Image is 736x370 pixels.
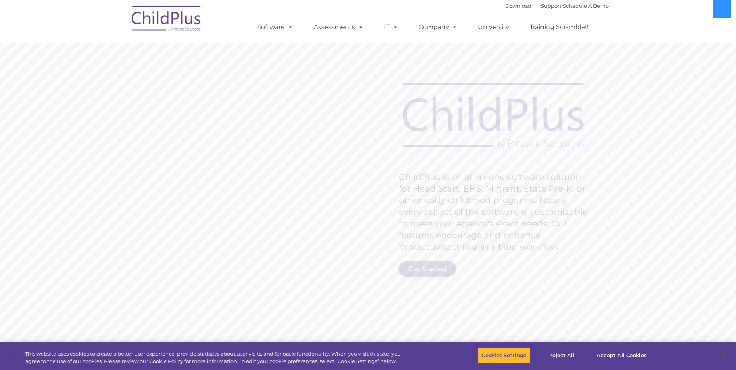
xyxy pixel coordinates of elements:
[541,3,561,9] a: Support
[522,19,596,35] a: Training Scramble!!
[399,171,591,253] rs-layer: ChildPlus is an all-in-one software solution for Head Start, EHS, Migrant, State Pre-K, or other ...
[592,348,651,364] button: Accept All Cookies
[25,350,405,365] div: This website uses cookies to create a better user experience, provide statistics about user visit...
[398,261,456,277] a: Get Started
[715,347,732,364] button: Close
[470,19,517,35] a: University
[537,348,586,364] button: Reject All
[477,348,530,364] button: Cookies Settings
[411,19,465,35] a: Company
[505,3,532,9] a: Download
[249,19,301,35] a: Software
[563,3,609,9] a: Schedule A Demo
[505,3,609,9] font: |
[306,19,371,35] a: Assessments
[376,19,406,35] a: IT
[128,0,205,39] img: ChildPlus by Procare Solutions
